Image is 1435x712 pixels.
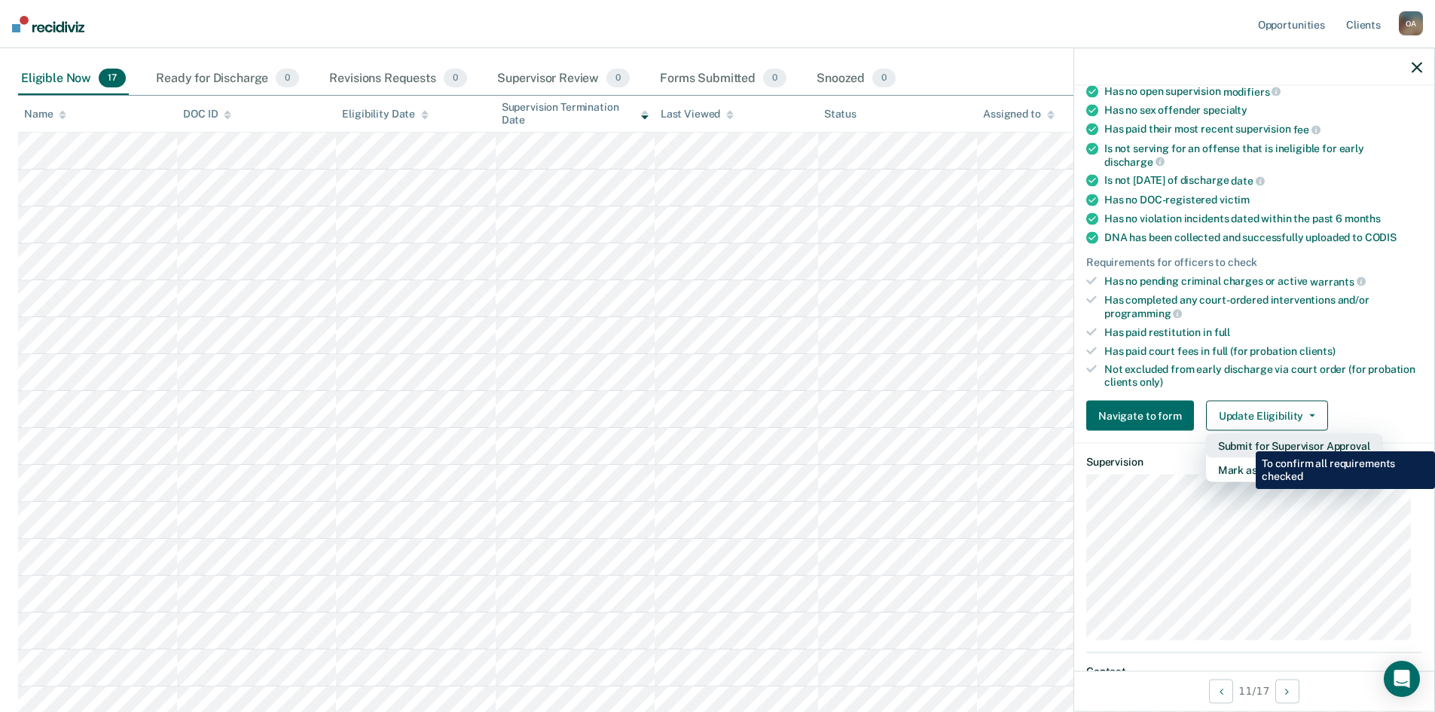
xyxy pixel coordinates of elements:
div: Last Viewed [661,108,734,121]
button: Next Opportunity [1275,679,1299,703]
div: Has no sex offender [1104,104,1422,117]
span: 17 [99,69,126,88]
div: O A [1399,11,1423,35]
div: Eligibility Date [342,108,429,121]
div: 11 / 17 [1074,671,1434,710]
span: discharge [1104,155,1165,167]
div: Name [24,108,66,121]
button: Submit for Supervisor Approval [1206,434,1382,458]
div: Supervision Termination Date [502,101,649,127]
button: Update Eligibility [1206,401,1328,431]
span: programming [1104,307,1182,319]
div: Is not [DATE] of discharge [1104,174,1422,188]
div: Revisions Requests [326,63,469,96]
span: only) [1140,376,1163,388]
span: 0 [763,69,786,88]
span: 0 [276,69,299,88]
span: 0 [606,69,630,88]
div: Is not serving for an offense that is ineligible for early [1104,142,1422,168]
div: Eligible Now [18,63,129,96]
div: DNA has been collected and successfully uploaded to [1104,231,1422,244]
div: Forms Submitted [657,63,789,96]
div: Has no pending criminal charges or active [1104,274,1422,288]
dt: Contact [1086,665,1422,677]
span: full [1214,325,1230,338]
div: Supervisor Review [494,63,634,96]
span: 0 [872,69,896,88]
span: specialty [1203,104,1247,116]
div: Snoozed [814,63,899,96]
div: DOC ID [183,108,231,121]
div: Has no DOC-registered [1104,194,1422,206]
div: Has completed any court-ordered interventions and/or [1104,294,1422,319]
span: date [1231,175,1264,187]
span: months [1345,212,1381,225]
div: Not excluded from early discharge via court order (for probation clients [1104,363,1422,389]
span: CODIS [1365,231,1397,243]
div: Requirements for officers to check [1086,256,1422,269]
div: Status [824,108,856,121]
div: Assigned to [983,108,1054,121]
span: modifiers [1223,85,1281,97]
span: fee [1293,124,1321,136]
div: Has paid their most recent supervision [1104,123,1422,136]
span: warrants [1310,275,1366,287]
div: Has no open supervision [1104,84,1422,98]
a: Navigate to form [1086,401,1200,431]
dt: Supervision [1086,456,1422,469]
div: Ready for Discharge [153,63,302,96]
button: Navigate to form [1086,401,1194,431]
div: Has paid restitution in [1104,325,1422,338]
span: victim [1220,194,1250,206]
button: Previous Opportunity [1209,679,1233,703]
div: Open Intercom Messenger [1384,661,1420,697]
img: Recidiviz [12,16,84,32]
button: Mark as Ineligible [1206,458,1382,482]
span: 0 [444,69,467,88]
span: clients) [1299,344,1336,356]
div: Has no violation incidents dated within the past 6 [1104,212,1422,225]
div: Has paid court fees in full (for probation [1104,344,1422,357]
